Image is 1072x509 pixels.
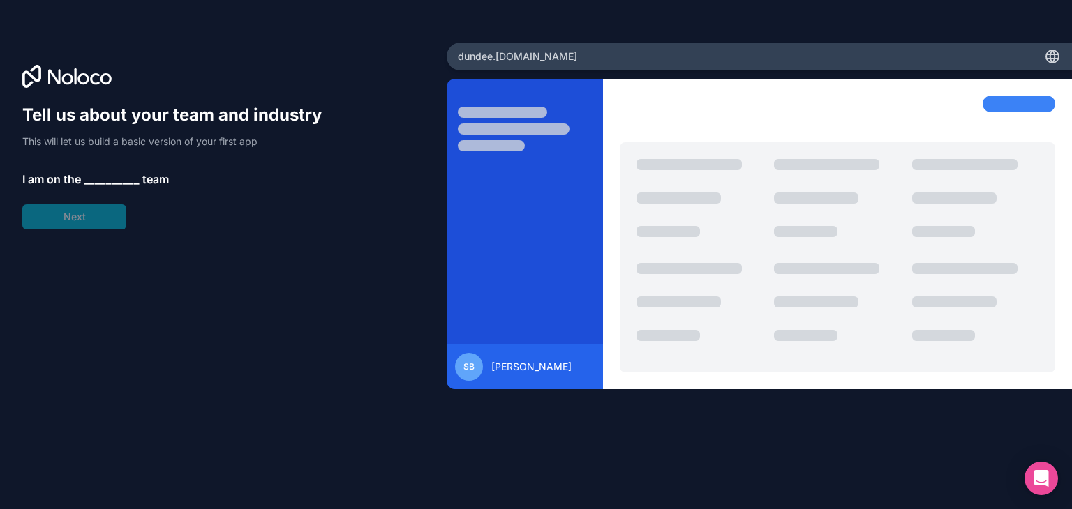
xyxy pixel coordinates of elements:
[22,135,335,149] p: This will let us build a basic version of your first app
[491,360,572,374] span: [PERSON_NAME]
[458,50,577,63] span: dundee .[DOMAIN_NAME]
[22,171,81,188] span: I am on the
[22,104,335,126] h1: Tell us about your team and industry
[463,361,475,372] span: sb
[1025,462,1058,495] div: Open Intercom Messenger
[142,171,169,188] span: team
[84,171,140,188] span: __________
